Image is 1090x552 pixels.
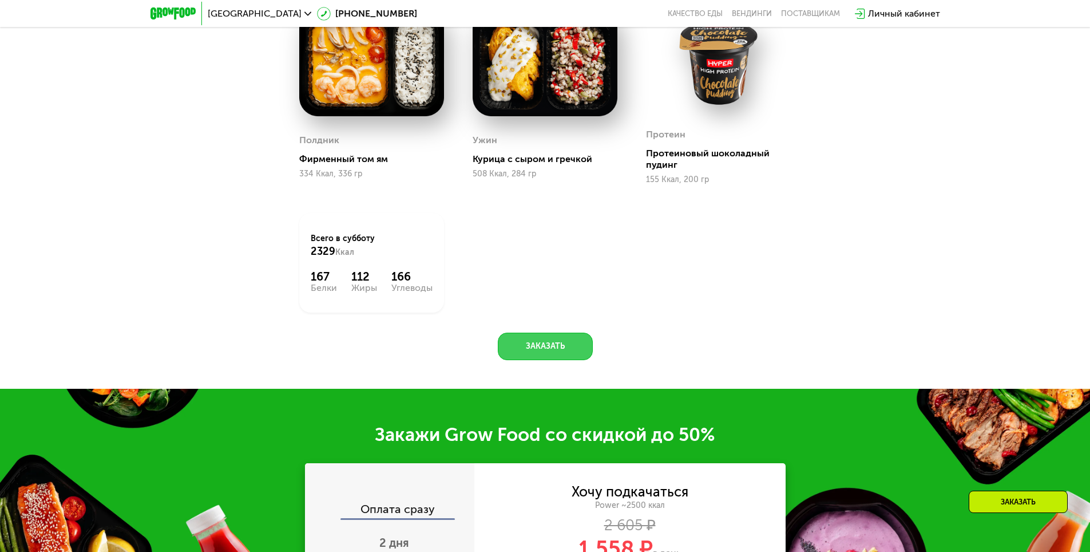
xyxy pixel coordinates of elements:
[391,270,433,283] div: 166
[299,153,453,165] div: Фирменный том ям
[646,126,685,143] div: Протеин
[646,175,791,184] div: 155 Ккал, 200 гр
[299,169,444,179] div: 334 Ккал, 336 гр
[474,519,786,532] div: 2 605 ₽
[572,486,688,498] div: Хочу подкачаться
[474,500,786,511] div: Power ~2500 ккал
[317,7,417,21] a: [PHONE_NUMBER]
[969,491,1068,513] div: Заказать
[473,153,627,165] div: Курица с сыром и гречкой
[646,148,800,171] div: Протеиновый шоколадный пудинг
[732,9,772,18] a: Вендинги
[473,132,497,149] div: Ужин
[311,270,337,283] div: 167
[299,132,339,149] div: Полдник
[335,247,354,257] span: Ккал
[351,283,377,293] div: Жиры
[668,9,723,18] a: Качество еды
[311,233,433,258] div: Всего в субботу
[868,7,940,21] div: Личный кабинет
[379,536,409,550] span: 2 дня
[311,283,337,293] div: Белки
[473,169,617,179] div: 508 Ккал, 284 гр
[498,333,593,360] button: Заказать
[306,503,474,518] div: Оплата сразу
[351,270,377,283] div: 112
[208,9,302,18] span: [GEOGRAPHIC_DATA]
[781,9,840,18] div: поставщикам
[391,283,433,293] div: Углеводы
[311,245,335,258] span: 2329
